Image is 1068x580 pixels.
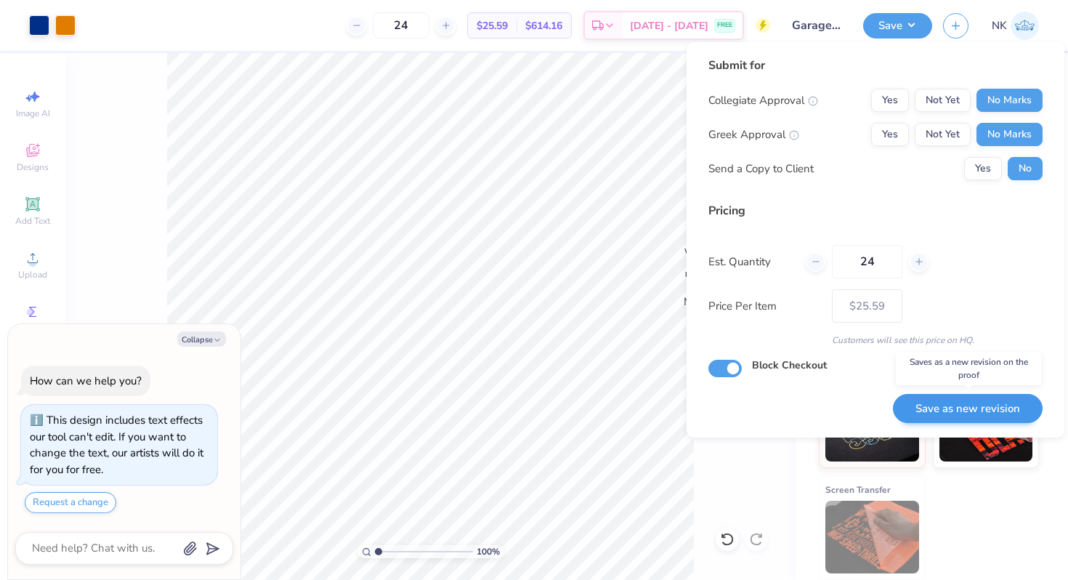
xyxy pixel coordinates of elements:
button: Request a change [25,492,116,513]
div: Customers will see this price on HQ. [708,334,1043,347]
span: $25.59 [477,18,508,33]
span: $614.16 [525,18,562,33]
img: Nasrullah Khan [1011,12,1039,40]
span: Screen Transfer [825,482,891,497]
div: How can we help you? [30,374,142,388]
span: Designs [17,161,49,173]
label: Block Checkout [752,358,827,373]
div: This design includes text effects our tool can't edit. If you want to change the text, our artist... [30,413,203,477]
button: Not Yet [915,89,971,112]
span: Image AI [16,108,50,119]
button: Yes [964,157,1002,180]
input: – – [832,245,902,278]
span: 100 % [477,545,500,558]
button: Save [863,13,932,39]
span: Add Text [15,215,50,227]
button: Yes [871,89,909,112]
div: Saves as a new revision on the proof [896,352,1041,385]
label: Est. Quantity [708,254,795,270]
button: Yes [871,123,909,146]
span: Upload [18,269,47,281]
button: Save as new revision [893,394,1043,424]
a: NK [992,12,1039,40]
button: Collapse [177,331,226,347]
img: Screen Transfer [825,501,919,573]
div: Pricing [708,202,1043,219]
button: No Marks [976,89,1043,112]
button: No [1008,157,1043,180]
div: Collegiate Approval [708,92,818,109]
span: FREE [717,20,732,31]
span: NK [992,17,1007,34]
span: [DATE] - [DATE] [630,18,708,33]
button: Not Yet [915,123,971,146]
label: Price Per Item [708,298,821,315]
input: – – [373,12,429,39]
div: Send a Copy to Client [708,161,814,177]
button: No Marks [976,123,1043,146]
div: Submit for [708,57,1043,74]
div: Greek Approval [708,126,799,143]
input: Untitled Design [781,11,852,40]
